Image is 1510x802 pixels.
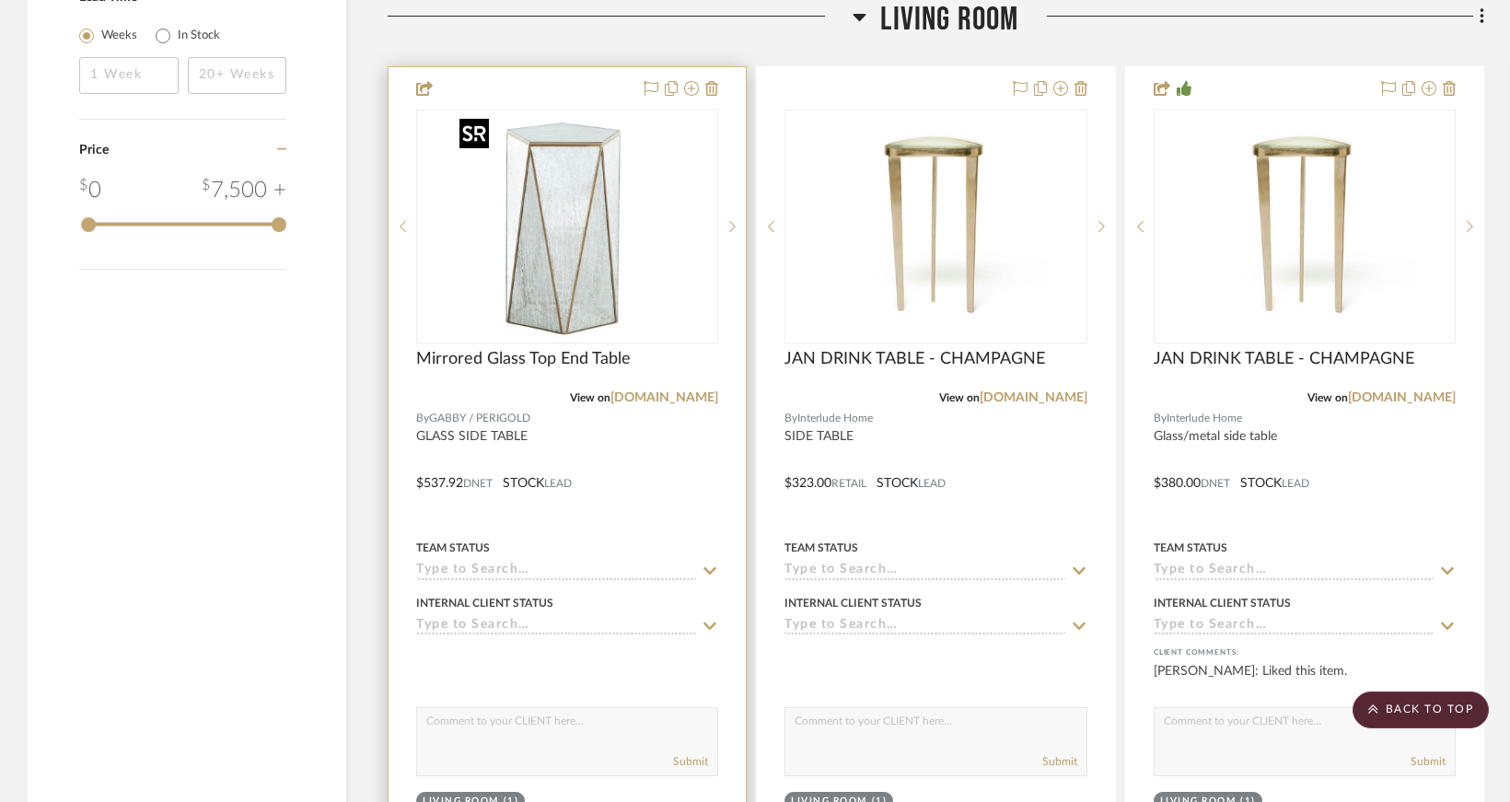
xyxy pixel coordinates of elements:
[784,349,1045,369] span: JAN DRINK TABLE - CHAMPAGNE
[784,595,922,611] div: Internal Client Status
[673,753,708,770] button: Submit
[1154,662,1456,699] div: [PERSON_NAME]: Liked this item.
[784,618,1064,635] input: Type to Search…
[1042,753,1077,770] button: Submit
[452,111,682,342] img: Mirrored Glass Top End Table
[178,27,220,45] label: In Stock
[1348,391,1456,404] a: [DOMAIN_NAME]
[784,410,797,427] span: By
[820,111,1051,342] img: JAN DRINK TABLE - CHAMPAGNE
[416,618,696,635] input: Type to Search…
[79,174,101,207] div: 0
[785,110,1086,343] div: 0
[1307,392,1348,403] span: View on
[1154,563,1434,580] input: Type to Search…
[1154,410,1167,427] span: By
[416,349,631,369] span: Mirrored Glass Top End Table
[79,57,179,94] input: 1 Week
[1154,618,1434,635] input: Type to Search…
[1155,110,1455,343] div: 0
[797,410,873,427] span: Interlude Home
[570,392,610,403] span: View on
[980,391,1087,404] a: [DOMAIN_NAME]
[416,540,490,556] div: Team Status
[1167,410,1242,427] span: Interlude Home
[416,563,696,580] input: Type to Search…
[1190,111,1420,342] img: JAN DRINK TABLE - CHAMPAGNE
[1154,540,1227,556] div: Team Status
[784,540,858,556] div: Team Status
[417,110,717,343] div: 0
[202,174,286,207] div: 7,500 +
[416,595,553,611] div: Internal Client Status
[1154,595,1291,611] div: Internal Client Status
[429,410,530,427] span: GABBY / PERIGOLD
[784,563,1064,580] input: Type to Search…
[610,391,718,404] a: [DOMAIN_NAME]
[101,27,137,45] label: Weeks
[1154,349,1414,369] span: JAN DRINK TABLE - CHAMPAGNE
[1353,692,1489,728] scroll-to-top-button: BACK TO TOP
[416,410,429,427] span: By
[939,392,980,403] span: View on
[1411,753,1446,770] button: Submit
[79,144,109,157] span: Price
[188,57,287,94] input: 20+ Weeks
